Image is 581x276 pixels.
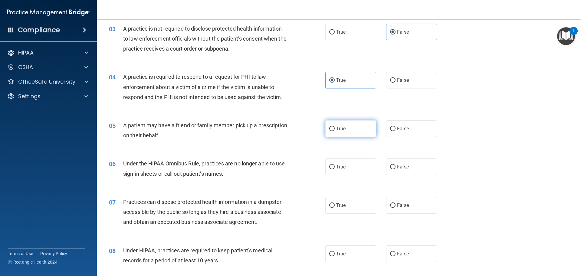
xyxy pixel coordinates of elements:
[390,78,396,83] input: False
[18,93,41,100] p: Settings
[557,27,575,45] button: Open Resource Center, 1 new notification
[7,93,88,100] a: Settings
[336,29,346,35] span: True
[329,78,335,83] input: True
[397,29,409,35] span: False
[390,252,396,256] input: False
[8,259,57,265] span: Ⓒ Rectangle Health 2024
[397,202,409,208] span: False
[336,77,346,83] span: True
[7,78,88,85] a: OfficeSafe University
[390,203,396,208] input: False
[336,126,346,131] span: True
[329,127,335,131] input: True
[573,31,575,39] div: 1
[123,74,283,100] span: A practice is required to respond to a request for PHI to law enforcement about a victim of a cri...
[397,77,409,83] span: False
[329,30,335,35] input: True
[123,247,272,264] span: Under HIPAA, practices are required to keep patient’s medical records for a period of at least 10...
[8,251,33,257] a: Terms of Use
[18,49,34,56] p: HIPAA
[329,203,335,208] input: True
[329,165,335,169] input: True
[109,74,116,81] span: 04
[7,64,88,71] a: OSHA
[109,247,116,254] span: 08
[109,160,116,168] span: 06
[336,164,346,170] span: True
[109,199,116,206] span: 07
[397,251,409,257] span: False
[397,126,409,131] span: False
[40,251,67,257] a: Privacy Policy
[18,64,33,71] p: OSHA
[397,164,409,170] span: False
[18,78,75,85] p: OfficeSafe University
[7,6,90,18] img: PMB logo
[123,199,281,225] span: Practices can dispose protected health information in a dumpster accessible by the public so long...
[336,251,346,257] span: True
[329,252,335,256] input: True
[123,25,287,52] span: A practice is not required to disclose protected health information to law enforcement officials ...
[336,202,346,208] span: True
[123,122,287,138] span: A patient may have a friend or family member pick up a prescription on their behalf.
[123,160,285,177] span: Under the HIPAA Omnibus Rule, practices are no longer able to use sign-in sheets or call out pati...
[109,122,116,129] span: 05
[109,25,116,33] span: 03
[390,127,396,131] input: False
[18,26,60,34] h4: Compliance
[390,30,396,35] input: False
[390,165,396,169] input: False
[7,49,88,56] a: HIPAA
